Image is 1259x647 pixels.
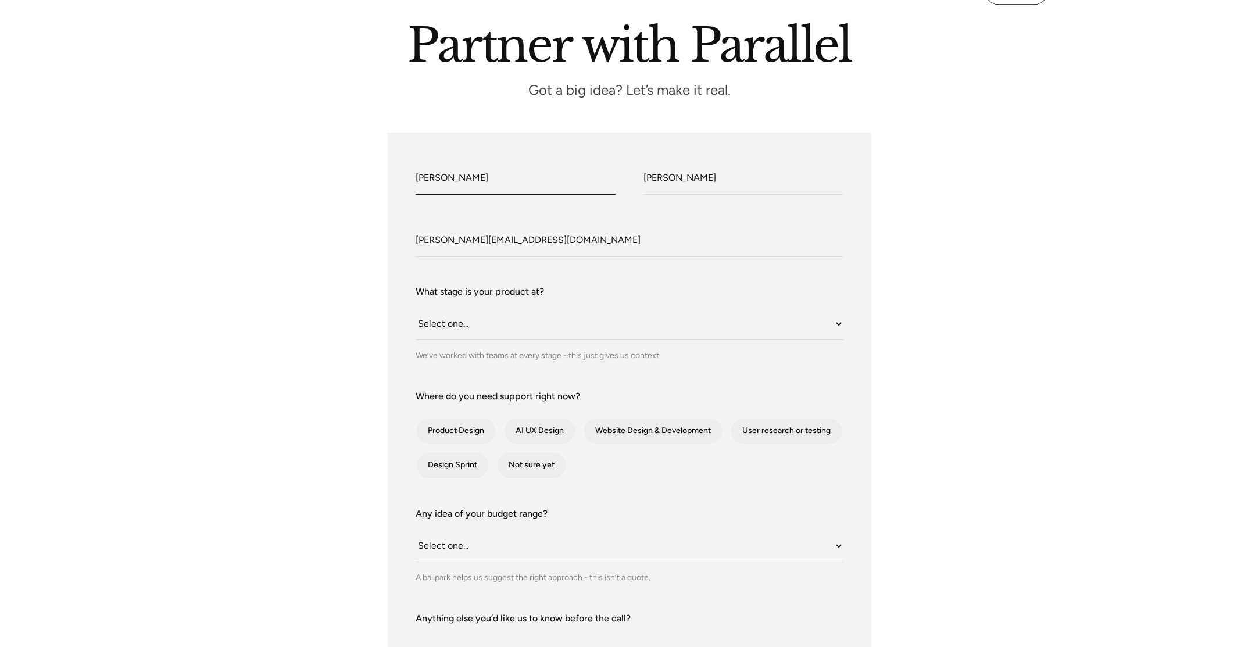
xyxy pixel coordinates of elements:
[643,163,843,195] input: Last Name
[416,571,843,584] div: A ballpark helps us suggest the right approach - this isn’t a quote.
[416,507,843,521] label: Any idea of your budget range?
[416,285,843,299] label: What stage is your product at?
[416,163,616,195] input: First Name
[416,389,843,403] label: Where do you need support right now?
[416,225,843,257] input: Work Email
[416,349,843,362] div: We’ve worked with teams at every stage - this just gives us context.
[368,85,891,95] p: Got a big idea? Let’s make it real.
[416,612,843,625] label: Anything else you’d like us to know before the call?
[298,23,961,62] h2: Partner with Parallel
